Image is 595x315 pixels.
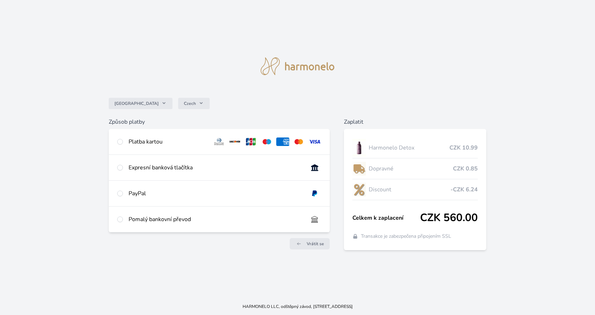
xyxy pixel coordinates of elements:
[352,181,366,198] img: discount-lo.png
[369,185,451,194] span: Discount
[114,101,159,106] span: [GEOGRAPHIC_DATA]
[228,137,242,146] img: discover.svg
[109,98,172,109] button: [GEOGRAPHIC_DATA]
[352,139,366,157] img: DETOX_se_stinem_x-lo.jpg
[276,137,289,146] img: amex.svg
[261,57,334,75] img: logo.svg
[129,137,207,146] div: Platba kartou
[369,144,450,152] span: Harmonelo Detox
[244,137,257,146] img: jcb.svg
[369,164,453,173] span: Dopravné
[292,137,305,146] img: mc.svg
[450,185,478,194] span: -CZK 6.24
[308,215,321,224] img: bankTransfer_IBAN.svg
[178,98,210,109] button: Czech
[352,160,366,178] img: delivery-lo.png
[344,118,487,126] h6: Zaplatit
[260,137,273,146] img: maestro.svg
[352,214,420,222] span: Celkem k zaplacení
[212,137,226,146] img: diners.svg
[453,164,478,173] span: CZK 0.85
[129,189,302,198] div: PayPal
[308,189,321,198] img: paypal.svg
[307,241,324,247] span: Vrátit se
[129,163,302,172] div: Expresní banková tlačítka
[308,137,321,146] img: visa.svg
[308,163,321,172] img: onlineBanking_CZ.svg
[420,212,478,224] span: CZK 560.00
[129,215,302,224] div: Pomalý bankovní převod
[109,118,330,126] h6: Způsob platby
[290,238,330,249] a: Vrátit se
[184,101,196,106] span: Czech
[449,144,478,152] span: CZK 10.99
[361,233,451,240] span: Transakce je zabezpečena připojením SSL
